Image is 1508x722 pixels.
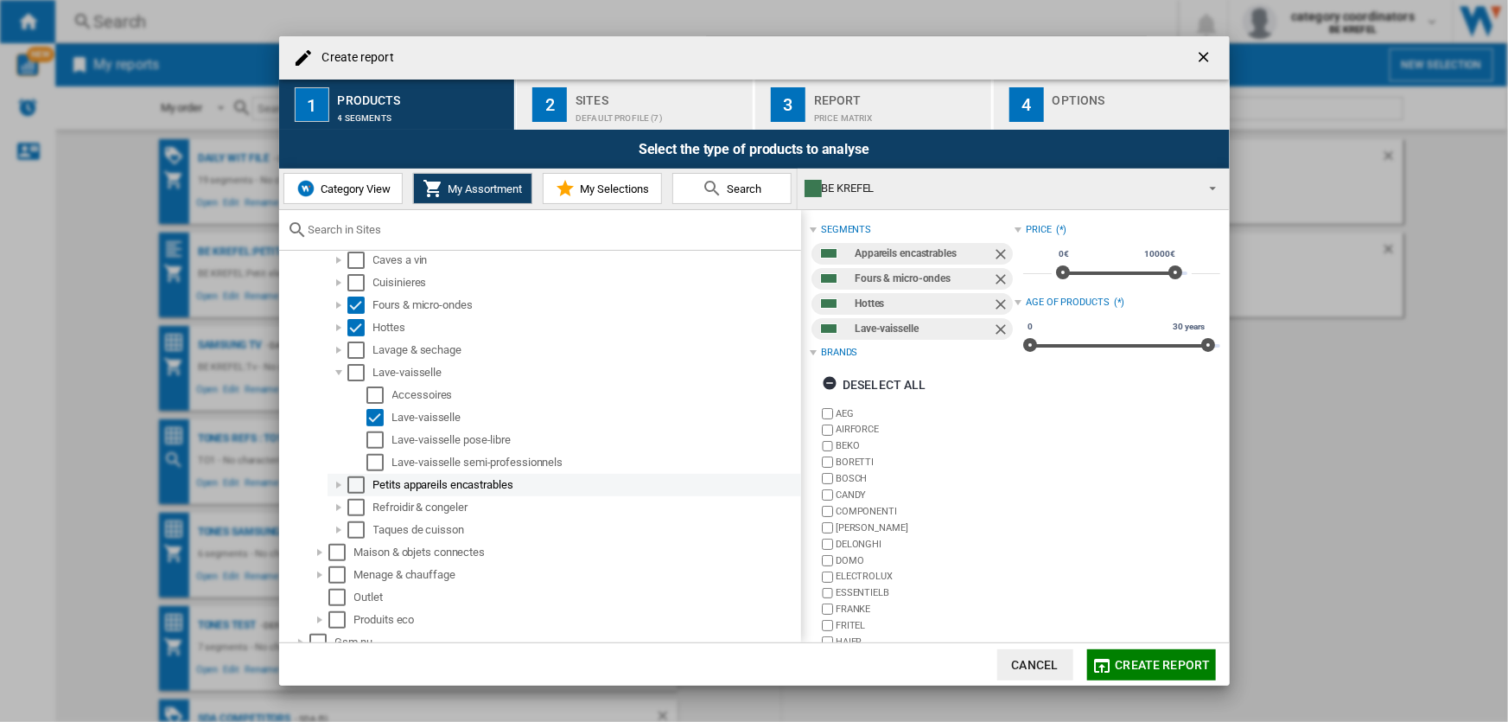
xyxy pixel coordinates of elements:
ng-md-icon: getI18NText('BUTTONS.CLOSE_DIALOG') [1195,48,1216,69]
span: 0 [1025,320,1035,334]
div: Cuisinieres [373,274,799,291]
button: Create report [1087,649,1216,680]
div: Lave-vaisselle pose-libre [392,431,799,449]
button: getI18NText('BUTTONS.CLOSE_DIALOG') [1188,41,1223,75]
label: DELONGHI [836,538,1015,551]
button: Category View [283,173,403,204]
md-checkbox: Select [328,566,354,584]
span: 0€ [1056,247,1072,261]
input: Search in Sites [309,223,792,236]
div: Price [1026,223,1052,237]
md-checkbox: Select [347,342,373,359]
label: AEG [836,407,1015,420]
div: Lavage & sechage [373,342,799,359]
div: 1 [295,87,329,122]
label: [PERSON_NAME] [836,521,1015,534]
label: CANDY [836,489,1015,502]
div: Appareils encastrables [855,243,992,265]
label: ELECTROLUX [836,570,1015,583]
div: Hottes [373,319,799,336]
input: brand.name [822,604,833,615]
span: 10000€ [1142,247,1177,261]
div: BE KREFEL [805,176,1194,201]
div: 2 [532,87,567,122]
div: Refroidir & congeler [373,499,799,516]
span: Search [722,182,761,195]
md-checkbox: Select [366,454,392,471]
label: BORETTI [836,456,1015,469]
span: My Selections [576,182,649,195]
button: 4 Options [994,80,1230,130]
input: brand.name [822,572,833,583]
input: brand.name [822,408,833,419]
div: 4 segments [338,105,508,123]
md-checkbox: Select [309,634,335,651]
button: Cancel [997,649,1073,680]
ng-md-icon: Remove [992,246,1013,266]
input: brand.name [822,588,833,599]
md-checkbox: Select [366,409,392,426]
div: Age of products [1026,296,1110,310]
div: Fours & micro-ondes [855,268,992,290]
h4: Create report [314,49,394,67]
label: BEKO [836,439,1015,452]
ng-md-icon: Remove [992,321,1013,342]
md-checkbox: Select [347,476,373,494]
div: Lave-vaisselle [392,409,799,426]
md-checkbox: Select [347,364,373,381]
span: 30 years [1170,320,1207,334]
div: Taques de cuisson [373,521,799,539]
label: AIRFORCE [836,423,1015,436]
span: Category View [316,182,391,195]
label: HAIER [836,636,1015,649]
div: Report [814,86,984,105]
div: Accessoires [392,387,799,404]
input: brand.name [822,457,833,468]
div: Products [338,86,508,105]
div: Lave-vaisselle [855,318,992,340]
button: Deselect all [817,369,932,400]
input: brand.name [822,539,833,550]
md-checkbox: Select [347,274,373,291]
input: brand.name [822,441,833,452]
div: Select the type of products to analyse [279,130,1230,169]
div: Produits eco [354,611,799,629]
button: 2 Sites Default profile (7) [517,80,754,130]
div: Maison & objets connectes [354,544,799,561]
div: 3 [771,87,805,122]
md-checkbox: Select [347,319,373,336]
div: Lave-vaisselle semi-professionnels [392,454,799,471]
input: brand.name [822,489,833,501]
div: Default profile (7) [576,105,746,123]
md-checkbox: Select [366,431,392,449]
button: 3 Report Price Matrix [755,80,993,130]
md-checkbox: Select [347,521,373,539]
button: My Selections [543,173,662,204]
ng-md-icon: Remove [992,296,1013,316]
button: 1 Products 4 segments [279,80,517,130]
div: Hottes [855,293,992,315]
ng-md-icon: Remove [992,271,1013,291]
label: ESSENTIELB [836,586,1015,599]
div: Deselect all [822,369,926,400]
input: brand.name [822,620,833,631]
label: FRANKE [836,603,1015,616]
button: Search [672,173,792,204]
md-checkbox: Select [347,252,373,269]
div: Options [1053,86,1223,105]
input: brand.name [822,522,833,534]
md-checkbox: Select [347,297,373,314]
div: Outlet [354,589,799,606]
md-checkbox: Select [328,611,354,629]
label: FRITEL [836,619,1015,632]
button: My Assortment [413,173,532,204]
div: Lave-vaisselle [373,364,799,381]
input: brand.name [822,425,833,436]
div: Brands [821,346,857,360]
div: Petits appareils encastrables [373,476,799,494]
div: Caves a vin [373,252,799,269]
input: brand.name [822,473,833,484]
div: Sites [576,86,746,105]
md-checkbox: Select [366,387,392,404]
div: Gsm nu [335,634,799,651]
